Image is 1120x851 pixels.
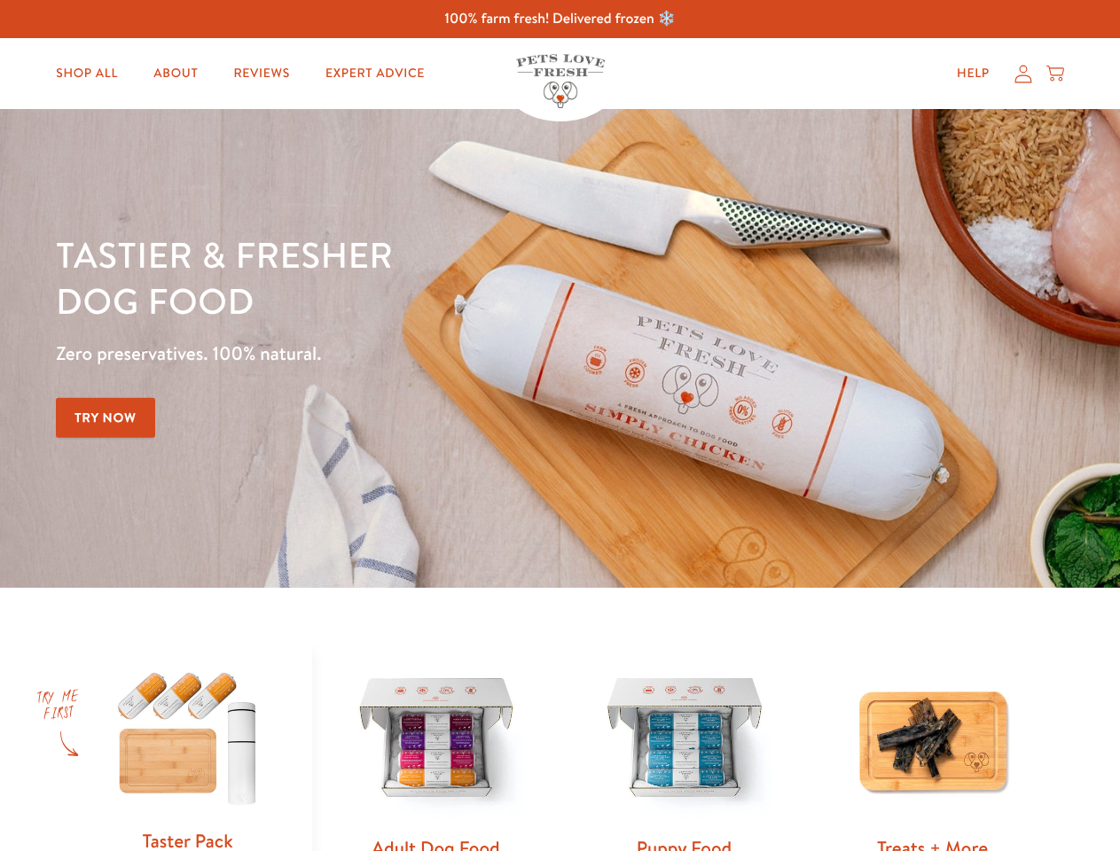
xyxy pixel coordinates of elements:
p: Zero preservatives. 100% natural. [56,338,728,370]
a: Expert Advice [311,56,439,91]
a: Help [943,56,1004,91]
a: Try Now [56,398,155,438]
a: About [139,56,212,91]
a: Shop All [42,56,132,91]
a: Reviews [219,56,303,91]
h1: Tastier & fresher dog food [56,231,728,324]
img: Pets Love Fresh [516,54,605,108]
